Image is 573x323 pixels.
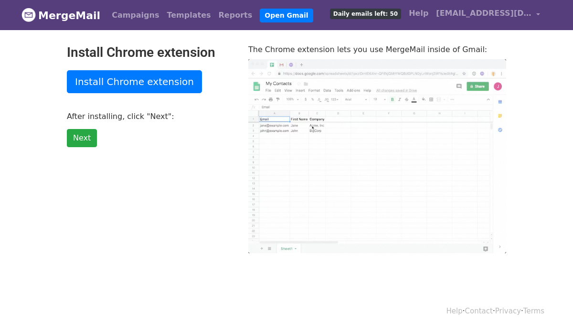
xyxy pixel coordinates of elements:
[21,8,36,22] img: MergeMail logo
[108,6,163,25] a: Campaigns
[432,4,544,26] a: [EMAIL_ADDRESS][DOMAIN_NAME]
[446,307,463,315] a: Help
[67,111,234,121] p: After installing, click "Next":
[21,5,100,25] a: MergeMail
[326,4,405,23] a: Daily emails left: 50
[405,4,432,23] a: Help
[330,9,401,19] span: Daily emails left: 50
[163,6,214,25] a: Templates
[465,307,493,315] a: Contact
[67,70,202,93] a: Install Chrome extension
[67,129,97,147] a: Next
[248,44,506,54] p: The Chrome extension lets you use MergeMail inside of Gmail:
[436,8,531,19] span: [EMAIL_ADDRESS][DOMAIN_NAME]
[523,307,544,315] a: Terms
[215,6,256,25] a: Reports
[67,44,234,61] h2: Install Chrome extension
[495,307,521,315] a: Privacy
[260,9,313,22] a: Open Gmail
[525,277,573,323] iframe: Chat Widget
